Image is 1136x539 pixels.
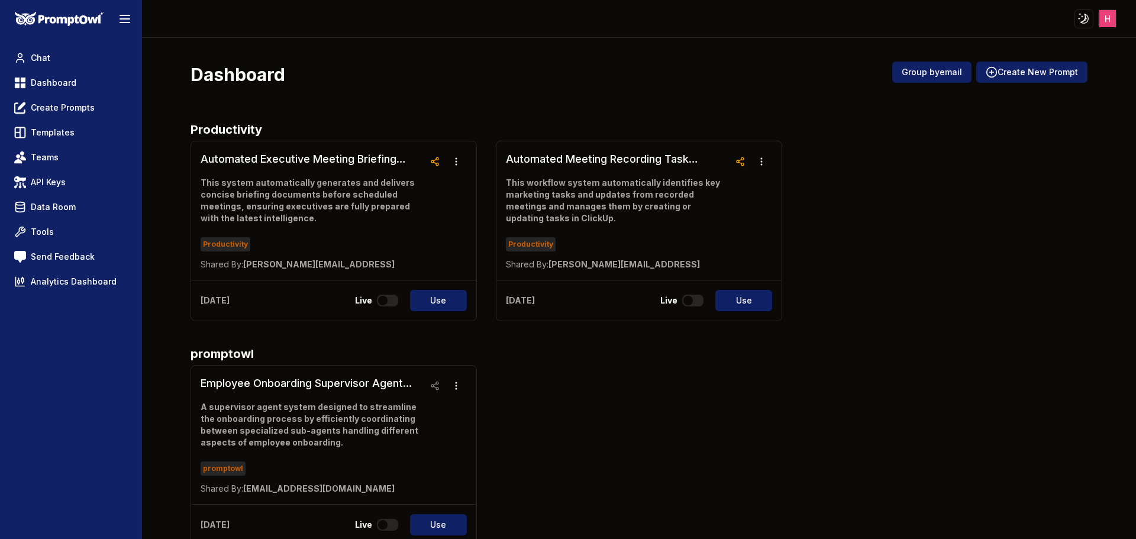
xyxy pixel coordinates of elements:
[506,237,556,251] span: Productivity
[31,102,95,114] span: Create Prompts
[9,72,132,93] a: Dashboard
[9,271,132,292] a: Analytics Dashboard
[201,259,243,269] span: Shared By:
[355,519,372,531] p: Live
[506,259,548,269] span: Shared By:
[201,519,230,531] p: [DATE]
[31,276,117,288] span: Analytics Dashboard
[201,177,424,224] p: This system automatically generates and delivers concise briefing documents before scheduled meet...
[506,151,730,167] h3: Automated Meeting Recording Task Integration System
[31,52,50,64] span: Chat
[191,64,285,85] h3: Dashboard
[506,295,535,306] p: [DATE]
[31,176,66,188] span: API Keys
[14,251,26,263] img: feedback
[191,121,1087,138] h2: Productivity
[31,201,76,213] span: Data Room
[976,62,1087,83] button: Create New Prompt
[355,295,372,306] p: Live
[410,290,467,311] button: Use
[1099,10,1116,27] img: ACg8ocJJXoBNX9W-FjmgwSseULRJykJmqCZYzqgfQpEi3YodQgNtRg=s96-c
[9,246,132,267] a: Send Feedback
[31,127,75,138] span: Templates
[708,290,772,311] a: Use
[506,259,730,270] p: [PERSON_NAME][EMAIL_ADDRESS]
[201,461,246,476] span: promptowl
[201,237,250,251] span: Productivity
[31,251,95,263] span: Send Feedback
[506,177,730,224] p: This workflow system automatically identifies key marketing tasks and updates from recorded meeti...
[201,151,424,270] a: Automated Executive Meeting Briefing SystemThis system automatically generates and delivers conci...
[715,290,772,311] button: Use
[410,514,467,535] button: Use
[15,12,104,27] img: PromptOwl
[9,122,132,143] a: Templates
[201,295,230,306] p: [DATE]
[506,151,730,270] a: Automated Meeting Recording Task Integration SystemThis workflow system automatically identifies ...
[201,401,424,448] p: A supervisor agent system designed to streamline the onboarding process by efficiently coordinati...
[9,97,132,118] a: Create Prompts
[9,47,132,69] a: Chat
[201,151,424,167] h3: Automated Executive Meeting Briefing System
[9,147,132,168] a: Teams
[403,290,467,311] a: Use
[201,483,243,493] span: Shared By:
[201,483,424,495] p: [EMAIL_ADDRESS][DOMAIN_NAME]
[31,151,59,163] span: Teams
[201,375,424,495] a: Employee Onboarding Supervisor Agent SystemA supervisor agent system designed to streamline the o...
[191,345,1087,363] h2: promptowl
[201,375,424,392] h3: Employee Onboarding Supervisor Agent System
[892,62,972,83] button: Group byemail
[9,221,132,243] a: Tools
[31,77,76,89] span: Dashboard
[201,259,424,270] p: [PERSON_NAME][EMAIL_ADDRESS]
[660,295,677,306] p: Live
[403,514,467,535] a: Use
[9,172,132,193] a: API Keys
[31,226,54,238] span: Tools
[9,196,132,218] a: Data Room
